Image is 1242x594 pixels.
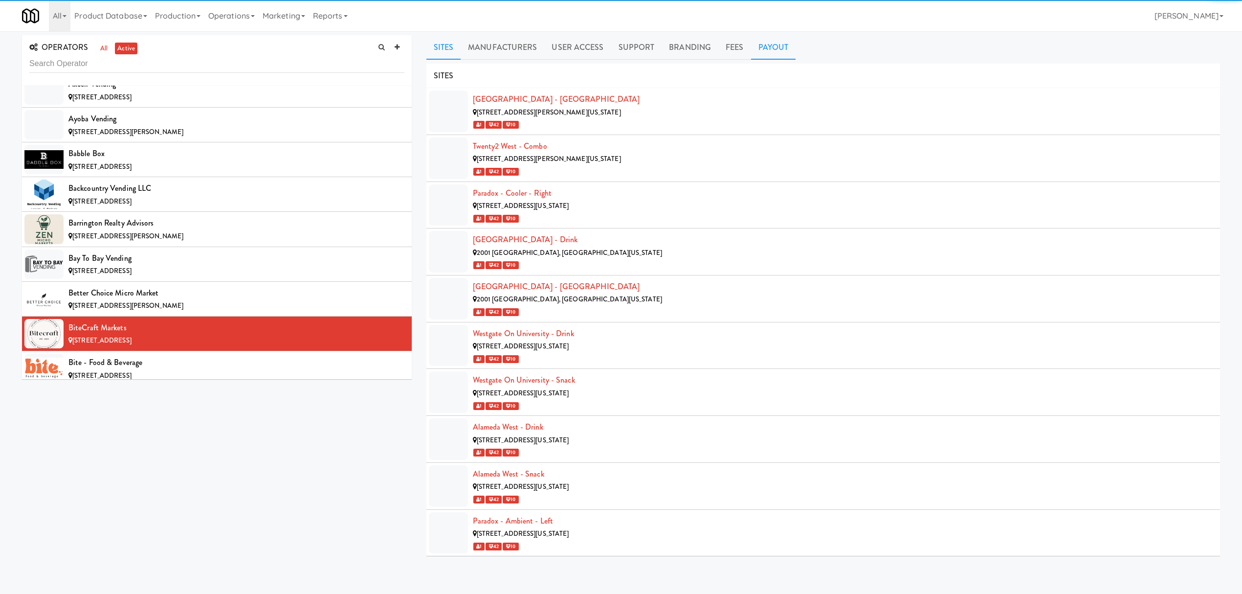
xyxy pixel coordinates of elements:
[29,42,88,53] span: OPERATORS
[22,73,412,108] li: Axcell Vending[STREET_ADDRESS]
[486,449,502,457] span: 42
[434,70,454,81] span: SITES
[72,371,132,380] span: [STREET_ADDRESS]
[473,515,553,526] a: Paradox - Ambient - Left
[477,201,569,210] span: [STREET_ADDRESS][US_STATE]
[477,482,569,491] span: [STREET_ADDRESS][US_STATE]
[751,35,796,60] a: Payout
[473,234,578,245] a: [GEOGRAPHIC_DATA] - Drink
[477,154,621,163] span: [STREET_ADDRESS][PERSON_NAME][US_STATE]
[477,435,569,445] span: [STREET_ADDRESS][US_STATE]
[473,468,544,480] a: Alameda West - Snack
[503,168,518,176] span: 10
[72,301,183,310] span: [STREET_ADDRESS][PERSON_NAME]
[473,168,485,176] span: 1
[544,35,611,60] a: User Access
[486,402,502,410] span: 42
[473,121,485,129] span: 1
[22,317,412,351] li: BiteCraft Markets[STREET_ADDRESS]
[68,181,404,196] div: Backcountry Vending LLC
[486,355,502,363] span: 42
[72,266,132,275] span: [STREET_ADDRESS]
[68,112,404,126] div: Ayoba Vending
[473,543,485,550] span: 1
[503,449,518,457] span: 10
[72,127,183,137] span: [STREET_ADDRESS][PERSON_NAME]
[486,215,502,223] span: 42
[473,215,485,223] span: 1
[68,355,404,370] div: Bite - Food & Beverage
[473,328,574,339] a: Westgate on University - Drink
[473,402,485,410] span: 1
[72,197,132,206] span: [STREET_ADDRESS]
[22,177,412,212] li: Backcountry Vending LLC[STREET_ADDRESS]
[662,35,718,60] a: Branding
[486,261,502,269] span: 42
[473,308,485,316] span: 1
[473,496,485,503] span: 1
[473,449,485,457] span: 1
[72,336,132,345] span: [STREET_ADDRESS]
[486,308,502,316] span: 42
[473,374,575,386] a: Westgate on University - Snack
[22,108,412,142] li: Ayoba Vending[STREET_ADDRESS][PERSON_NAME]
[68,251,404,266] div: Bay to Bay Vending
[473,261,485,269] span: 1
[477,388,569,398] span: [STREET_ADDRESS][US_STATE]
[486,168,502,176] span: 42
[473,187,552,199] a: Paradox - Cooler - Right
[72,92,132,102] span: [STREET_ADDRESS]
[461,35,544,60] a: Manufacturers
[477,108,621,117] span: [STREET_ADDRESS][PERSON_NAME][US_STATE]
[68,286,404,300] div: Better Choice Micro Market
[477,529,569,538] span: [STREET_ADDRESS][US_STATE]
[503,496,518,503] span: 10
[98,43,110,55] a: all
[473,355,485,363] span: 1
[503,402,518,410] span: 10
[68,146,404,161] div: Babble Box
[72,231,183,241] span: [STREET_ADDRESS][PERSON_NAME]
[718,35,751,60] a: Fees
[426,35,461,60] a: Sites
[22,282,412,317] li: Better Choice Micro Market[STREET_ADDRESS][PERSON_NAME]
[68,320,404,335] div: BiteCraft Markets
[68,216,404,230] div: Barrington Realty Advisors
[503,261,518,269] span: 10
[22,7,39,24] img: Micromart
[22,351,412,386] li: Bite - Food & Beverage[STREET_ADDRESS]
[477,295,662,304] span: 2001 [GEOGRAPHIC_DATA], [GEOGRAPHIC_DATA][US_STATE]
[473,281,640,292] a: [GEOGRAPHIC_DATA] - [GEOGRAPHIC_DATA]
[477,342,569,351] span: [STREET_ADDRESS][US_STATE]
[486,543,502,550] span: 42
[473,421,543,433] a: Alameda West - Drink
[22,142,412,177] li: Babble Box[STREET_ADDRESS]
[115,43,137,55] a: active
[29,55,404,73] input: Search Operator
[503,215,518,223] span: 10
[473,93,640,105] a: [GEOGRAPHIC_DATA] - [GEOGRAPHIC_DATA]
[22,247,412,282] li: Bay to Bay Vending[STREET_ADDRESS]
[473,140,547,152] a: Twenty2 West - Combo
[503,355,518,363] span: 10
[503,543,518,550] span: 10
[503,308,518,316] span: 10
[22,212,412,247] li: Barrington Realty Advisors[STREET_ADDRESS][PERSON_NAME]
[503,121,518,129] span: 10
[486,121,502,129] span: 42
[477,248,662,257] span: 2001 [GEOGRAPHIC_DATA], [GEOGRAPHIC_DATA][US_STATE]
[486,496,502,503] span: 42
[611,35,662,60] a: Support
[72,162,132,171] span: [STREET_ADDRESS]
